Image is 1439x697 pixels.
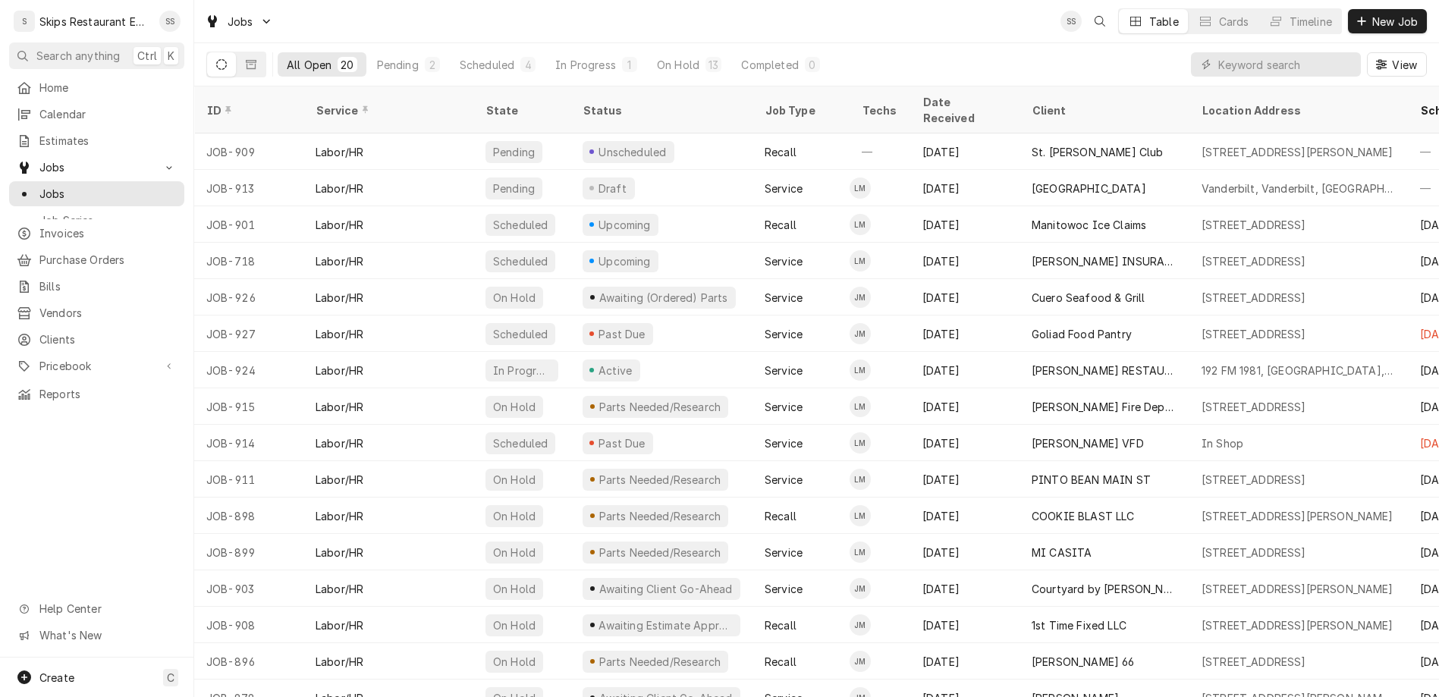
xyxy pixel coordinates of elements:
[316,617,363,633] div: Labor/HR
[492,217,549,233] div: Scheduled
[228,14,253,30] span: Jobs
[596,363,634,378] div: Active
[850,542,871,563] div: Longino Monroe's Avatar
[597,508,722,524] div: Parts Needed/Research
[9,208,184,233] a: Job Series
[1032,290,1145,306] div: Cuero Seafood & Grill
[39,225,177,241] span: Invoices
[1032,472,1151,488] div: PINTO BEAN MAIN ST
[194,534,303,570] div: JOB-899
[597,326,648,342] div: Past Due
[316,181,363,196] div: Labor/HR
[765,581,803,597] div: Service
[316,472,363,488] div: Labor/HR
[492,508,537,524] div: On Hold
[492,399,537,415] div: On Hold
[850,250,871,272] div: Longino Monroe's Avatar
[597,435,648,451] div: Past Due
[1202,617,1393,633] div: [STREET_ADDRESS][PERSON_NAME]
[583,102,737,118] div: Status
[316,435,363,451] div: Labor/HR
[765,181,803,196] div: Service
[597,399,722,415] div: Parts Needed/Research
[39,601,175,617] span: Help Center
[850,469,871,490] div: LM
[1032,326,1132,342] div: Goliad Food Pantry
[850,359,871,381] div: LM
[850,542,871,563] div: LM
[428,57,437,73] div: 2
[167,670,174,686] span: C
[9,155,184,180] a: Go to Jobs
[1202,102,1393,118] div: Location Address
[850,250,871,272] div: LM
[39,133,177,149] span: Estimates
[9,247,184,272] a: Purchase Orders
[1219,14,1249,30] div: Cards
[765,508,796,524] div: Recall
[485,102,558,118] div: State
[492,181,536,196] div: Pending
[316,581,363,597] div: Labor/HR
[862,102,898,118] div: Techs
[910,607,1020,643] div: [DATE]
[765,363,803,378] div: Service
[597,654,722,670] div: Parts Needed/Research
[910,570,1020,607] div: [DATE]
[555,57,616,73] div: In Progress
[1202,217,1306,233] div: [STREET_ADDRESS]
[9,353,184,378] a: Go to Pricebook
[316,545,363,560] div: Labor/HR
[1367,52,1427,77] button: View
[1149,14,1179,30] div: Table
[206,102,288,118] div: ID
[765,326,803,342] div: Service
[159,11,181,32] div: SS
[850,214,871,235] div: Longino Monroe's Avatar
[1348,9,1427,33] button: New Job
[625,57,634,73] div: 1
[850,133,910,170] div: —
[39,212,177,228] span: Job Series
[39,627,175,643] span: What's New
[137,48,157,64] span: Ctrl
[1060,11,1082,32] div: SS
[765,253,803,269] div: Service
[741,57,798,73] div: Completed
[765,144,796,160] div: Recall
[765,435,803,451] div: Service
[194,316,303,352] div: JOB-927
[1032,253,1177,269] div: [PERSON_NAME] INSURANCE
[9,128,184,153] a: Estimates
[850,614,871,636] div: JM
[316,363,363,378] div: Labor/HR
[1202,435,1243,451] div: In Shop
[910,643,1020,680] div: [DATE]
[765,545,803,560] div: Service
[1032,102,1174,118] div: Client
[597,144,668,160] div: Unscheduled
[9,596,184,621] a: Go to Help Center
[1088,9,1112,33] button: Open search
[1202,654,1306,670] div: [STREET_ADDRESS]
[194,570,303,607] div: JOB-903
[9,274,184,299] a: Bills
[492,290,537,306] div: On Hold
[910,534,1020,570] div: [DATE]
[377,57,419,73] div: Pending
[657,57,699,73] div: On Hold
[9,181,184,206] a: Jobs
[9,623,184,648] a: Go to What's New
[168,48,174,64] span: K
[850,651,871,672] div: Jason Marroquin's Avatar
[1032,435,1144,451] div: [PERSON_NAME] VFD
[287,57,331,73] div: All Open
[1202,290,1306,306] div: [STREET_ADDRESS]
[808,57,817,73] div: 0
[9,327,184,352] a: Clients
[1202,363,1396,378] div: 192 FM 1981, [GEOGRAPHIC_DATA], [GEOGRAPHIC_DATA]
[1389,57,1420,73] span: View
[1032,363,1177,378] div: [PERSON_NAME] RESTAURANT
[194,425,303,461] div: JOB-914
[39,305,177,321] span: Vendors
